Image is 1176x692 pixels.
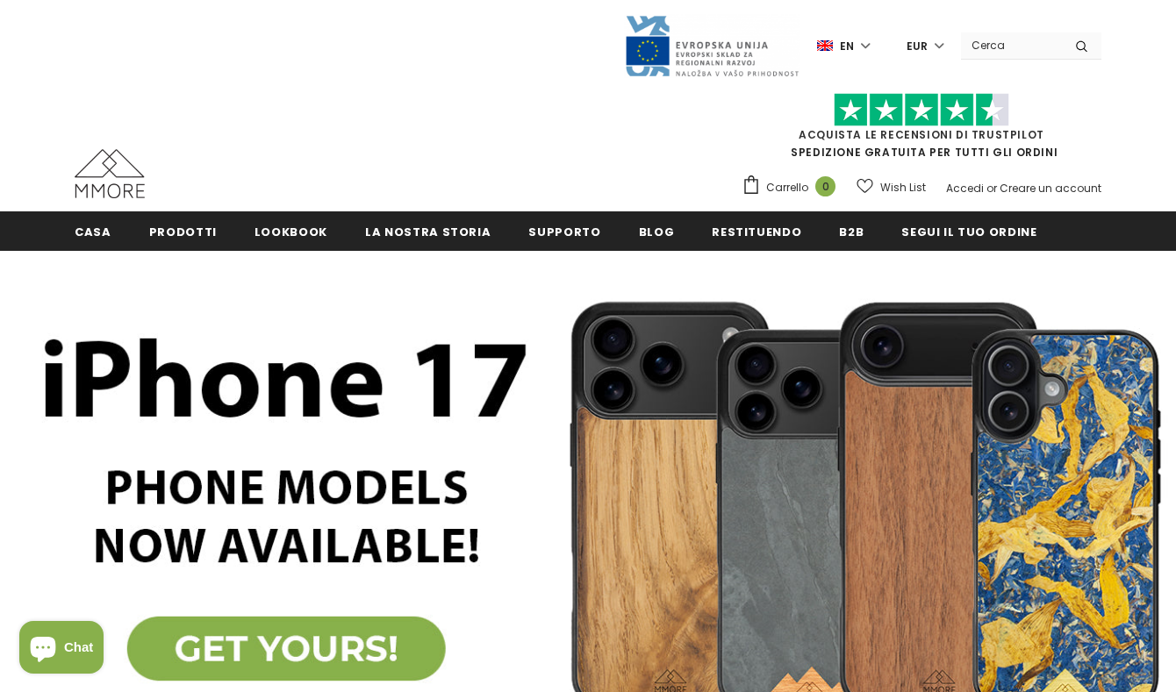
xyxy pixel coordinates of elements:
span: La nostra storia [365,224,491,240]
a: La nostra storia [365,211,491,251]
a: Wish List [857,172,926,203]
span: or [986,181,997,196]
span: Segui il tuo ordine [901,224,1036,240]
a: Prodotti [149,211,217,251]
inbox-online-store-chat: Shopify online store chat [14,621,109,678]
a: Lookbook [255,211,327,251]
span: Blog [639,224,675,240]
span: supporto [528,224,600,240]
img: Casi MMORE [75,149,145,198]
span: Prodotti [149,224,217,240]
span: B2B [839,224,864,240]
a: Accedi [946,181,984,196]
span: SPEDIZIONE GRATUITA PER TUTTI GLI ORDINI [742,101,1101,160]
span: en [840,38,854,55]
a: Creare un account [1000,181,1101,196]
a: Casa [75,211,111,251]
a: Acquista le recensioni di TrustPilot [799,127,1044,142]
span: Casa [75,224,111,240]
img: Fidati di Pilot Stars [834,93,1009,127]
a: Blog [639,211,675,251]
input: Search Site [961,32,1062,58]
img: Javni Razpis [624,14,800,78]
img: i-lang-1.png [817,39,833,54]
a: B2B [839,211,864,251]
a: Restituendo [712,211,801,251]
a: supporto [528,211,600,251]
a: Carrello 0 [742,175,844,201]
span: EUR [907,38,928,55]
a: Javni Razpis [624,38,800,53]
span: Lookbook [255,224,327,240]
span: Carrello [766,179,808,196]
a: Segui il tuo ordine [901,211,1036,251]
span: 0 [815,176,835,196]
span: Wish List [880,179,926,196]
span: Restituendo [712,224,801,240]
